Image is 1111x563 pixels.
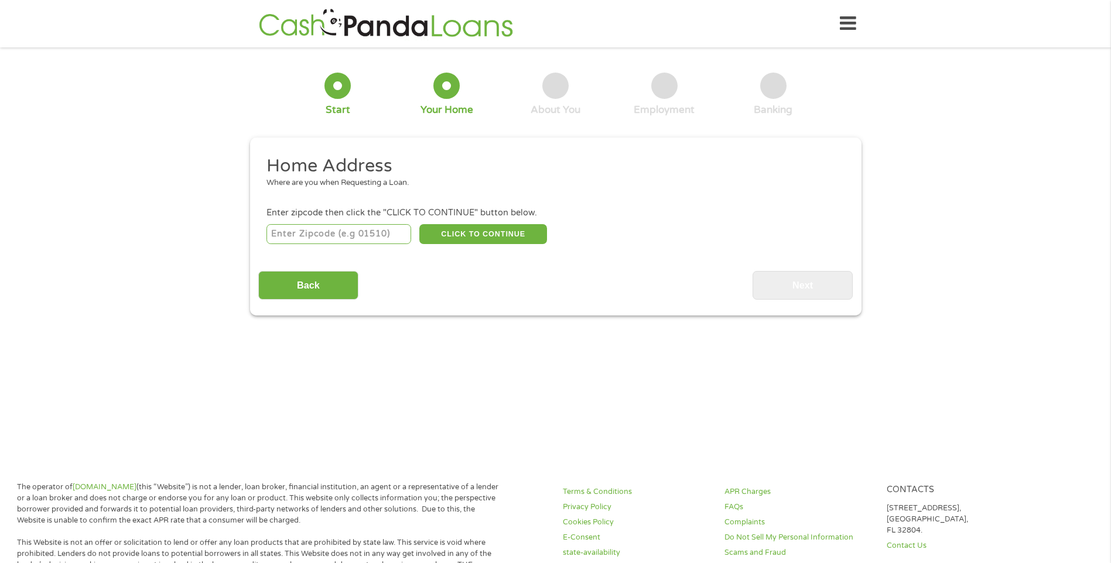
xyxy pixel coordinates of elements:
p: The operator of (this “Website”) is not a lender, loan broker, financial institution, an agent or... [17,482,503,526]
h2: Home Address [266,155,836,178]
img: GetLoanNow Logo [255,7,517,40]
div: Employment [634,104,695,116]
a: Scams and Fraud [724,547,872,558]
a: Cookies Policy [563,517,710,528]
input: Back [258,271,358,300]
a: Do Not Sell My Personal Information [724,532,872,543]
h4: Contacts [887,485,1034,496]
div: Start [326,104,350,116]
input: Next [753,271,853,300]
div: Your Home [421,104,473,116]
a: FAQs [724,502,872,513]
div: Banking [754,104,792,116]
a: E-Consent [563,532,710,543]
button: CLICK TO CONTINUE [419,224,547,244]
input: Enter Zipcode (e.g 01510) [266,224,411,244]
a: [DOMAIN_NAME] [73,482,136,492]
a: state-availability [563,547,710,558]
a: APR Charges [724,486,872,497]
div: About You [531,104,580,116]
a: Complaints [724,517,872,528]
a: Privacy Policy [563,502,710,513]
a: Terms & Conditions [563,486,710,497]
div: Enter zipcode then click the "CLICK TO CONTINUE" button below. [266,207,844,219]
a: Contact Us [887,540,1034,551]
p: [STREET_ADDRESS], [GEOGRAPHIC_DATA], FL 32804. [887,503,1034,536]
div: Where are you when Requesting a Loan. [266,177,836,189]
